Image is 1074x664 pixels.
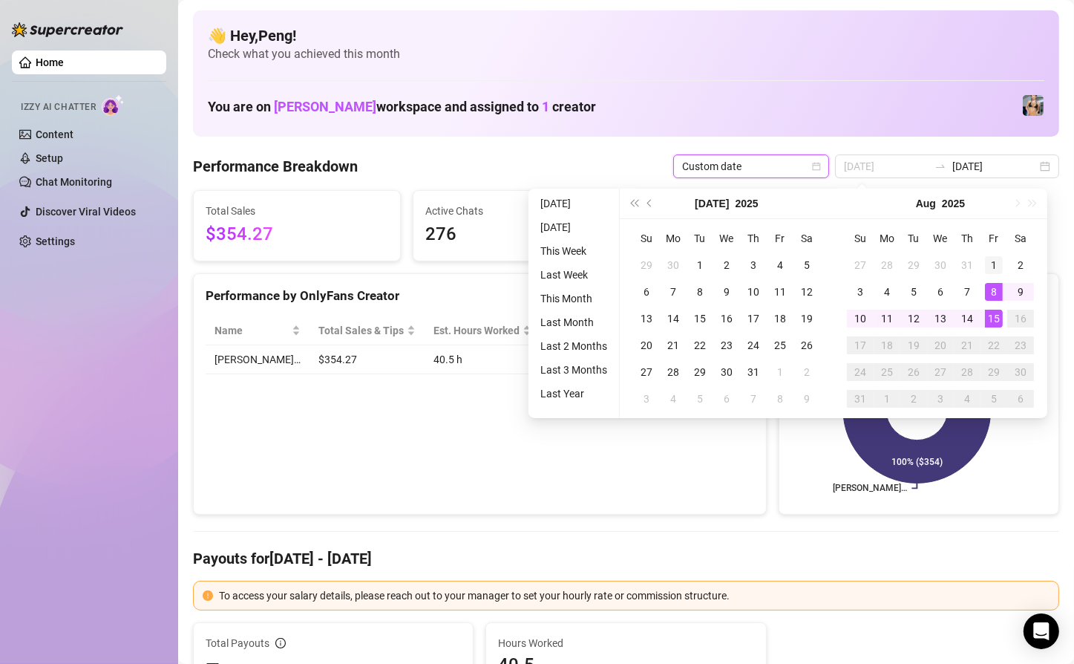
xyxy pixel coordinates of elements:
[767,332,793,359] td: 2025-07-25
[713,252,740,279] td: 2025-07-02
[793,305,820,332] td: 2025-07-19
[21,100,96,114] span: Izzy AI Chatter
[954,225,980,252] th: Th
[771,283,789,301] div: 11
[847,385,874,412] td: 2025-08-31
[874,305,900,332] td: 2025-08-11
[208,46,1044,62] span: Check what you achieved this month
[934,160,946,172] span: to
[1012,256,1029,274] div: 2
[638,310,655,328] div: 13
[905,256,923,274] div: 29
[900,359,927,385] td: 2025-08-26
[638,390,655,408] div: 3
[425,345,540,374] td: 40.5 h
[718,256,736,274] div: 2
[1024,613,1059,649] div: Open Intercom Messenger
[916,189,936,218] button: Choose a month
[1007,305,1034,332] td: 2025-08-16
[958,363,976,381] div: 28
[771,363,789,381] div: 1
[931,256,949,274] div: 30
[36,235,75,247] a: Settings
[954,279,980,305] td: 2025-08-07
[206,221,388,249] span: $354.27
[767,225,793,252] th: Fr
[275,638,286,648] span: info-circle
[638,283,655,301] div: 6
[980,332,1007,359] td: 2025-08-22
[905,310,923,328] div: 12
[798,363,816,381] div: 2
[633,359,660,385] td: 2025-07-27
[767,279,793,305] td: 2025-07-11
[206,635,269,651] span: Total Payouts
[542,99,549,114] span: 1
[534,361,613,379] li: Last 3 Months
[793,279,820,305] td: 2025-07-12
[942,189,965,218] button: Choose a year
[713,225,740,252] th: We
[1012,336,1029,354] div: 23
[847,225,874,252] th: Su
[740,385,767,412] td: 2025-08-07
[900,332,927,359] td: 2025-08-19
[931,390,949,408] div: 3
[660,252,687,279] td: 2025-06-30
[771,310,789,328] div: 18
[718,310,736,328] div: 16
[793,385,820,412] td: 2025-08-09
[534,218,613,236] li: [DATE]
[713,359,740,385] td: 2025-07-30
[851,283,869,301] div: 3
[691,363,709,381] div: 29
[985,310,1003,328] div: 15
[36,128,73,140] a: Content
[927,279,954,305] td: 2025-08-06
[713,305,740,332] td: 2025-07-16
[660,385,687,412] td: 2025-08-04
[206,203,388,219] span: Total Sales
[12,22,123,37] img: logo-BBDzfeDw.svg
[900,252,927,279] td: 2025-07-29
[633,279,660,305] td: 2025-07-06
[1007,332,1034,359] td: 2025-08-23
[740,279,767,305] td: 2025-07-10
[687,252,713,279] td: 2025-07-01
[310,345,425,374] td: $354.27
[318,322,404,339] span: Total Sales & Tips
[874,385,900,412] td: 2025-09-01
[874,279,900,305] td: 2025-08-04
[954,385,980,412] td: 2025-09-04
[1012,310,1029,328] div: 16
[206,286,754,306] div: Performance by OnlyFans Creator
[900,385,927,412] td: 2025-09-02
[660,305,687,332] td: 2025-07-14
[851,390,869,408] div: 31
[847,359,874,385] td: 2025-08-24
[633,385,660,412] td: 2025-08-03
[206,316,310,345] th: Name
[633,305,660,332] td: 2025-07-13
[744,256,762,274] div: 3
[958,390,976,408] div: 4
[664,390,682,408] div: 4
[812,162,821,171] span: calendar
[687,332,713,359] td: 2025-07-22
[274,99,376,114] span: [PERSON_NAME]
[931,283,949,301] div: 6
[905,336,923,354] div: 19
[980,305,1007,332] td: 2025-08-15
[1012,283,1029,301] div: 9
[985,336,1003,354] div: 22
[927,385,954,412] td: 2025-09-03
[36,206,136,218] a: Discover Viral Videos
[425,221,608,249] span: 276
[633,225,660,252] th: Su
[498,635,753,651] span: Hours Worked
[980,225,1007,252] th: Fr
[878,283,896,301] div: 4
[985,363,1003,381] div: 29
[660,359,687,385] td: 2025-07-28
[193,548,1059,569] h4: Payouts for [DATE] - [DATE]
